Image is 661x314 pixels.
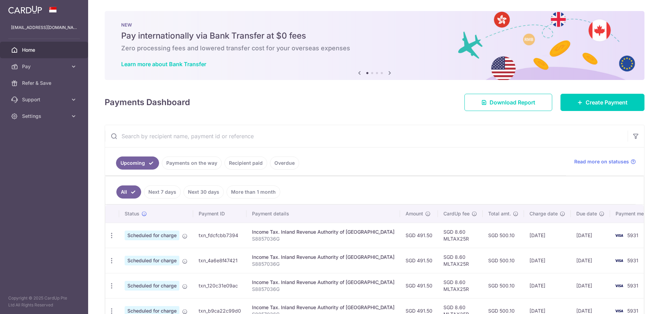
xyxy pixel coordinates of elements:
span: Settings [22,113,67,120]
input: Search by recipient name, payment id or reference [105,125,628,147]
span: Read more on statuses [574,158,629,165]
p: S8857036G [252,261,395,267]
a: Next 7 days [144,185,181,199]
div: Income Tax. Inland Revenue Authority of [GEOGRAPHIC_DATA] [252,279,395,286]
img: Bank Card [612,231,626,240]
td: SGD 8.60 MLTAX25R [438,273,483,298]
a: Recipient paid [224,156,267,170]
a: Create Payment [560,94,644,111]
td: [DATE] [524,273,571,298]
img: Bank Card [612,282,626,290]
a: Upcoming [116,156,159,170]
a: Download Report [464,94,552,111]
a: Overdue [270,156,299,170]
span: Support [22,96,67,103]
span: Refer & Save [22,80,67,87]
h5: Pay internationally via Bank Transfer at $0 fees [121,30,628,41]
span: 5931 [627,283,638,288]
span: Total amt. [488,210,511,217]
div: Income Tax. Inland Revenue Authority of [GEOGRAPHIC_DATA] [252,254,395,261]
span: 5931 [627,257,638,263]
a: Read more on statuses [574,158,636,165]
span: Download Report [490,98,535,107]
a: Payments on the way [162,156,222,170]
p: [EMAIL_ADDRESS][DOMAIN_NAME] [11,24,77,31]
span: Scheduled for charge [125,231,179,240]
td: txn_120c31e09ac [193,273,246,298]
td: txn_4a6e8f47421 [193,248,246,273]
p: S8857036G [252,235,395,242]
td: [DATE] [571,248,610,273]
td: SGD 491.50 [400,273,438,298]
img: Bank Card [612,256,626,265]
td: SGD 8.60 MLTAX25R [438,248,483,273]
div: Income Tax. Inland Revenue Authority of [GEOGRAPHIC_DATA] [252,304,395,311]
img: CardUp [8,6,42,14]
p: NEW [121,22,628,28]
span: Create Payment [586,98,628,107]
p: S8857036G [252,286,395,293]
span: Charge date [529,210,558,217]
td: SGD 491.50 [400,248,438,273]
td: txn_fdcfcbb7394 [193,223,246,248]
th: Payment details [246,205,400,223]
a: Next 30 days [183,185,224,199]
td: SGD 500.10 [483,248,524,273]
td: [DATE] [524,223,571,248]
td: [DATE] [524,248,571,273]
a: All [116,185,141,199]
span: Scheduled for charge [125,256,179,265]
td: SGD 491.50 [400,223,438,248]
td: [DATE] [571,273,610,298]
h6: Zero processing fees and lowered transfer cost for your overseas expenses [121,44,628,52]
th: Payment ID [193,205,246,223]
a: Learn more about Bank Transfer [121,61,206,68]
td: SGD 500.10 [483,273,524,298]
div: Income Tax. Inland Revenue Authority of [GEOGRAPHIC_DATA] [252,229,395,235]
span: Status [125,210,139,217]
span: Pay [22,63,67,70]
span: Amount [406,210,423,217]
span: Scheduled for charge [125,281,179,291]
td: SGD 8.60 MLTAX25R [438,223,483,248]
span: 5931 [627,232,638,238]
span: Home [22,47,67,53]
span: 5931 [627,308,638,314]
img: Bank transfer banner [105,11,644,80]
span: Due date [576,210,597,217]
td: [DATE] [571,223,610,248]
span: CardUp fee [443,210,470,217]
a: More than 1 month [227,185,280,199]
td: SGD 500.10 [483,223,524,248]
h4: Payments Dashboard [105,96,190,109]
